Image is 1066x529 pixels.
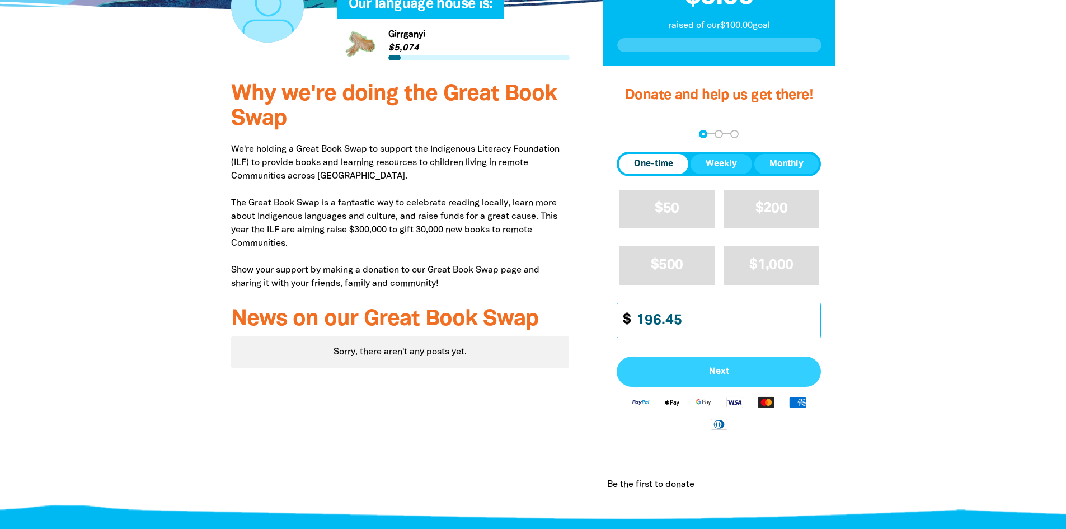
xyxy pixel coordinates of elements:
button: Navigate to step 3 of 3 to enter your payment details [730,130,739,138]
img: American Express logo [782,396,813,409]
img: Paypal logo [625,396,656,409]
div: Paginated content [231,336,570,368]
span: Next [629,367,809,376]
input: Enter custom amount [628,303,820,338]
span: Why we're doing the Great Book Swap [231,84,557,129]
p: We're holding a Great Book Swap to support the Indigenous Literacy Foundation (ILF) to provide bo... [231,143,570,291]
div: Sorry, there aren't any posts yet. [231,336,570,368]
div: Available payment methods [617,387,821,439]
p: raised of our $100.00 goal [617,19,821,32]
button: Pay with Credit Card [617,357,821,387]
p: Be the first to donate [607,478,694,491]
button: Navigate to step 2 of 3 to enter your details [715,130,723,138]
h6: My Team [337,8,570,15]
button: Navigate to step 1 of 3 to enter your donation amount [699,130,707,138]
img: Diners Club logo [703,418,735,430]
span: Weekly [706,157,737,171]
img: Apple Pay logo [656,396,688,409]
span: $50 [655,202,679,215]
span: $200 [755,202,787,215]
button: $50 [619,190,715,228]
button: One-time [619,154,688,174]
span: $1,000 [749,259,793,271]
button: Monthly [754,154,819,174]
button: $500 [619,246,715,285]
h3: News on our Great Book Swap [231,307,570,332]
img: Mastercard logo [750,396,782,409]
img: Visa logo [719,396,750,409]
img: Google Pay logo [688,396,719,409]
span: $500 [651,259,683,271]
span: Donate and help us get there! [625,89,813,102]
span: Monthly [769,157,804,171]
span: $ [617,303,631,338]
div: Donation stream [603,465,835,505]
div: Donation frequency [617,152,821,176]
button: Weekly [691,154,752,174]
button: $1,000 [724,246,819,285]
span: One-time [634,157,673,171]
button: $200 [724,190,819,228]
